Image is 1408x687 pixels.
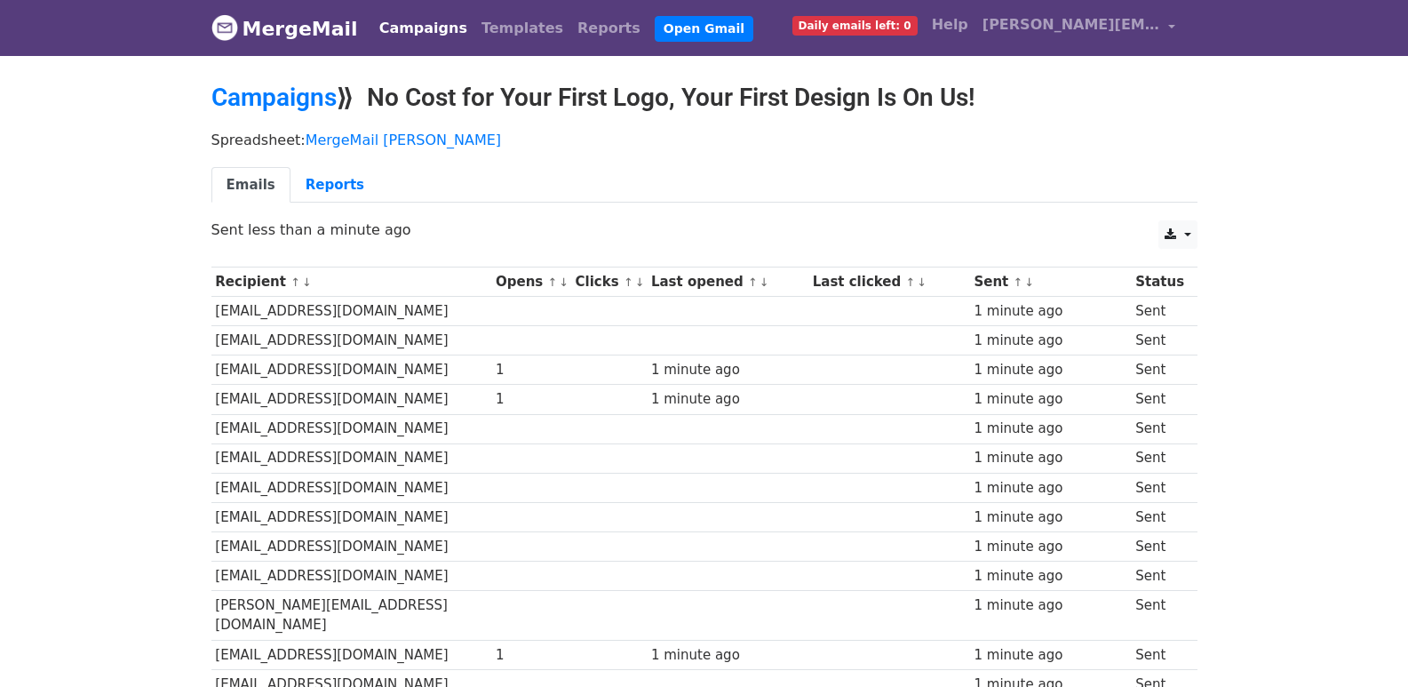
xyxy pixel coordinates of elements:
a: Reports [570,11,648,46]
a: [PERSON_NAME][EMAIL_ADDRESS][DOMAIN_NAME] [975,7,1183,49]
div: 1 minute ago [974,360,1126,380]
a: ↑ [906,276,916,289]
div: 1 minute ago [974,419,1126,439]
a: ↑ [1014,276,1023,289]
div: 1 [496,645,567,666]
div: 1 minute ago [974,507,1126,528]
div: 1 [496,389,567,410]
td: [EMAIL_ADDRESS][DOMAIN_NAME] [211,297,492,326]
a: ↓ [635,276,645,289]
div: 1 minute ago [974,595,1126,616]
a: ↓ [917,276,927,289]
a: ↓ [1024,276,1034,289]
th: Opens [491,268,571,297]
span: [PERSON_NAME][EMAIL_ADDRESS][DOMAIN_NAME] [982,14,1160,36]
a: MergeMail [PERSON_NAME] [306,132,501,148]
td: [EMAIL_ADDRESS][DOMAIN_NAME] [211,531,492,561]
a: ↓ [760,276,769,289]
a: ↓ [302,276,312,289]
th: Last clicked [808,268,970,297]
div: 1 [496,360,567,380]
a: MergeMail [211,10,358,47]
div: 1 minute ago [974,645,1126,666]
td: [EMAIL_ADDRESS][DOMAIN_NAME] [211,326,492,355]
a: ↑ [624,276,633,289]
td: Sent [1131,502,1188,531]
a: ↑ [748,276,758,289]
a: ↑ [548,276,558,289]
td: Sent [1131,385,1188,414]
th: Recipient [211,268,492,297]
th: Status [1131,268,1188,297]
td: [EMAIL_ADDRESS][DOMAIN_NAME] [211,443,492,473]
td: [EMAIL_ADDRESS][DOMAIN_NAME] [211,355,492,385]
td: [EMAIL_ADDRESS][DOMAIN_NAME] [211,502,492,531]
td: Sent [1131,531,1188,561]
a: Campaigns [211,83,337,112]
th: Last opened [647,268,808,297]
a: Daily emails left: 0 [785,7,925,43]
div: 1 minute ago [651,645,804,666]
a: Open Gmail [655,16,753,42]
td: Sent [1131,326,1188,355]
div: 1 minute ago [651,389,804,410]
td: Sent [1131,562,1188,591]
a: Emails [211,167,290,204]
a: ↑ [290,276,300,289]
div: 1 minute ago [651,360,804,380]
p: Sent less than a minute ago [211,220,1197,239]
div: 1 minute ago [974,566,1126,587]
td: Sent [1131,591,1188,641]
a: Reports [290,167,379,204]
th: Sent [970,268,1132,297]
div: 1 minute ago [974,301,1126,322]
td: Sent [1131,414,1188,443]
a: ↓ [559,276,569,289]
th: Clicks [571,268,647,297]
p: Spreadsheet: [211,131,1197,149]
div: 1 minute ago [974,331,1126,351]
td: [PERSON_NAME][EMAIL_ADDRESS][DOMAIN_NAME] [211,591,492,641]
td: [EMAIL_ADDRESS][DOMAIN_NAME] [211,562,492,591]
a: Templates [474,11,570,46]
div: 1 minute ago [974,389,1126,410]
div: 1 minute ago [974,448,1126,468]
h2: ⟫ No Cost for Your First Logo, Your First Design Is On Us! [211,83,1197,113]
td: [EMAIL_ADDRESS][DOMAIN_NAME] [211,414,492,443]
td: Sent [1131,473,1188,502]
td: Sent [1131,355,1188,385]
td: [EMAIL_ADDRESS][DOMAIN_NAME] [211,473,492,502]
div: 1 minute ago [974,537,1126,557]
td: [EMAIL_ADDRESS][DOMAIN_NAME] [211,640,492,669]
span: Daily emails left: 0 [792,16,918,36]
a: Campaigns [372,11,474,46]
img: MergeMail logo [211,14,238,41]
div: 1 minute ago [974,478,1126,499]
td: Sent [1131,640,1188,669]
td: [EMAIL_ADDRESS][DOMAIN_NAME] [211,385,492,414]
a: Help [925,7,975,43]
td: Sent [1131,443,1188,473]
td: Sent [1131,297,1188,326]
